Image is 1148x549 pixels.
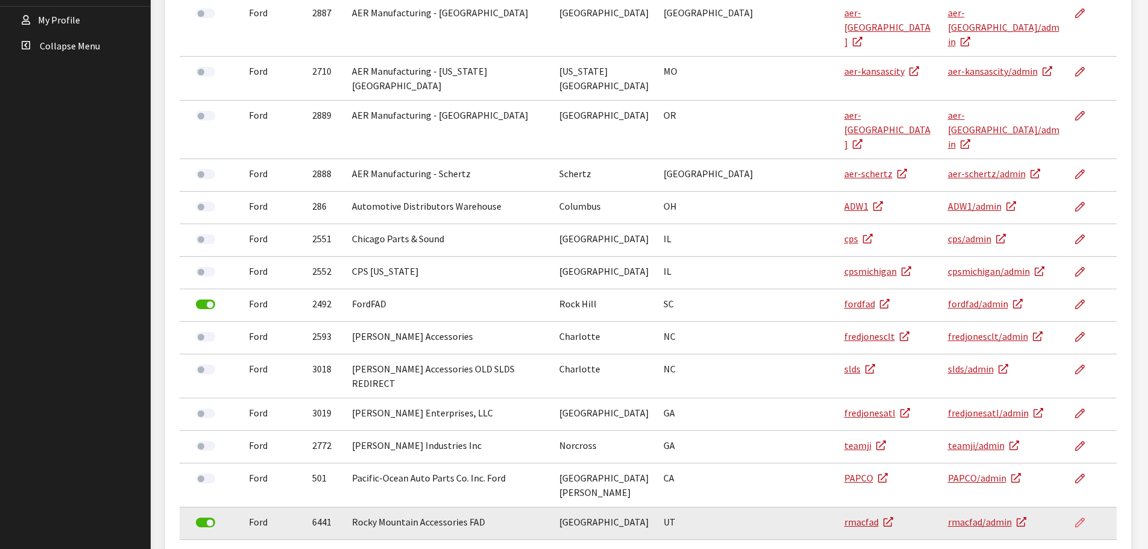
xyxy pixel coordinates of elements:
td: Automotive Distributors Warehouse [345,192,551,224]
a: aer-[GEOGRAPHIC_DATA] [844,109,930,150]
a: rmacfad [844,516,893,528]
a: Edit Distributor [1074,507,1095,538]
label: Activate Dealer [196,332,215,342]
td: 501 [305,463,345,507]
td: [PERSON_NAME] Enterprises, LLC [345,398,551,431]
td: Charlotte [552,354,656,398]
td: Ford [242,322,305,354]
td: 2492 [305,289,345,322]
td: 2710 [305,57,345,101]
a: Edit Distributor [1074,57,1095,87]
td: Schertz [552,159,656,192]
a: Edit Distributor [1074,431,1095,461]
td: AER Manufacturing - [US_STATE][GEOGRAPHIC_DATA] [345,57,551,101]
td: Chicago Parts & Sound [345,224,551,257]
td: [GEOGRAPHIC_DATA] [552,257,656,289]
label: Activate Dealer [196,234,215,244]
td: [GEOGRAPHIC_DATA] [552,101,656,159]
a: cps [844,233,873,245]
a: aer-[GEOGRAPHIC_DATA] [844,7,930,48]
td: SC [656,289,761,322]
label: Activate Dealer [196,474,215,483]
td: Charlotte [552,322,656,354]
a: aer-[GEOGRAPHIC_DATA]/admin [948,7,1059,48]
td: [US_STATE][GEOGRAPHIC_DATA] [552,57,656,101]
a: Edit Distributor [1074,224,1095,254]
td: 2888 [305,159,345,192]
td: OR [656,101,761,159]
td: [PERSON_NAME] Industries Inc [345,431,551,463]
a: Edit Distributor [1074,192,1095,222]
a: aer-kansascity [844,65,919,77]
td: 3018 [305,354,345,398]
a: teamji/admin [948,439,1019,451]
a: cpsmichigan/admin [948,265,1044,277]
td: IL [656,257,761,289]
a: Edit Distributor [1074,159,1095,189]
td: UT [656,507,761,540]
label: Activate Dealer [196,111,215,121]
td: IL [656,224,761,257]
td: FordFAD [345,289,551,322]
label: Activate Dealer [196,365,215,374]
td: [GEOGRAPHIC_DATA] [552,398,656,431]
a: PAPCO/admin [948,472,1021,484]
td: 2552 [305,257,345,289]
td: Ford [242,101,305,159]
td: GA [656,398,761,431]
td: Rock Hill [552,289,656,322]
label: Activate Dealer [196,267,215,277]
a: fredjonesclt [844,330,909,342]
td: 286 [305,192,345,224]
a: aer-kansascity/admin [948,65,1052,77]
td: [GEOGRAPHIC_DATA] [552,507,656,540]
td: [GEOGRAPHIC_DATA] [552,224,656,257]
td: Ford [242,431,305,463]
label: Activate Dealer [196,169,215,179]
a: aer-[GEOGRAPHIC_DATA]/admin [948,109,1059,150]
span: Collapse Menu [40,40,100,52]
a: fredjonesclt/admin [948,330,1043,342]
a: fordfad [844,298,889,310]
td: Ford [242,57,305,101]
td: 2593 [305,322,345,354]
a: slds [844,363,875,375]
a: Edit Distributor [1074,322,1095,352]
td: 3019 [305,398,345,431]
a: ADW1 [844,200,883,212]
td: AER Manufacturing - [GEOGRAPHIC_DATA] [345,101,551,159]
td: Rocky Mountain Accessories FAD [345,507,551,540]
td: CPS [US_STATE] [345,257,551,289]
td: Ford [242,224,305,257]
td: Pacific-Ocean Auto Parts Co. Inc. Ford [345,463,551,507]
label: Activate Dealer [196,67,215,77]
td: [GEOGRAPHIC_DATA][PERSON_NAME] [552,463,656,507]
td: Ford [242,507,305,540]
td: OH [656,192,761,224]
td: MO [656,57,761,101]
td: NC [656,322,761,354]
td: Ford [242,354,305,398]
a: cps/admin [948,233,1006,245]
label: Activate Dealer [196,441,215,451]
a: Edit Distributor [1074,354,1095,384]
td: [PERSON_NAME] Accessories OLD SLDS REDIRECT [345,354,551,398]
a: slds/admin [948,363,1008,375]
a: fordfad/admin [948,298,1023,310]
a: aer-schertz/admin [948,168,1040,180]
a: PAPCO [844,472,888,484]
td: CA [656,463,761,507]
td: Ford [242,257,305,289]
label: Activate Dealer [196,8,215,18]
td: Ford [242,192,305,224]
label: Activate Dealer [196,202,215,212]
td: NC [656,354,761,398]
a: Edit Distributor [1074,289,1095,319]
td: 6441 [305,507,345,540]
span: My Profile [38,14,80,27]
td: GA [656,431,761,463]
td: [GEOGRAPHIC_DATA] [656,159,761,192]
a: fredjonesatl [844,407,910,419]
td: 2889 [305,101,345,159]
a: Edit Distributor [1074,257,1095,287]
